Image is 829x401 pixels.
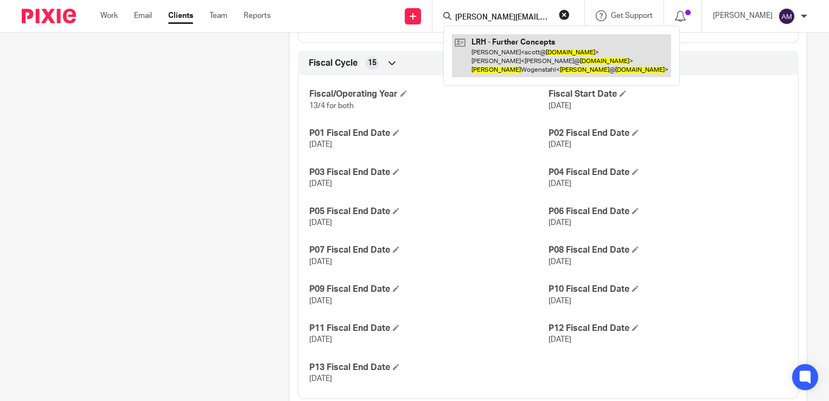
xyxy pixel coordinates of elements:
[778,8,795,25] img: svg%3E
[368,58,377,68] span: 15
[549,180,571,187] span: [DATE]
[309,128,548,139] h4: P01 Fiscal End Date
[309,336,332,343] span: [DATE]
[549,89,787,100] h4: Fiscal Start Date
[209,10,227,21] a: Team
[309,258,332,266] span: [DATE]
[309,245,548,256] h4: P07 Fiscal End Date
[309,89,548,100] h4: Fiscal/Operating Year
[22,9,76,23] img: Pixie
[309,167,548,178] h4: P03 Fiscal End Date
[309,180,332,187] span: [DATE]
[134,10,152,21] a: Email
[549,206,787,217] h4: P06 Fiscal End Date
[244,10,271,21] a: Reports
[549,128,787,139] h4: P02 Fiscal End Date
[549,219,571,227] span: [DATE]
[309,58,358,69] span: Fiscal Cycle
[549,284,787,295] h4: P10 Fiscal End Date
[611,12,653,20] span: Get Support
[309,323,548,334] h4: P11 Fiscal End Date
[309,219,332,227] span: [DATE]
[549,102,571,110] span: [DATE]
[309,375,332,383] span: [DATE]
[309,362,548,373] h4: P13 Fiscal End Date
[168,10,193,21] a: Clients
[309,206,548,217] h4: P05 Fiscal End Date
[559,9,570,20] button: Clear
[549,258,571,266] span: [DATE]
[309,297,332,305] span: [DATE]
[549,297,571,305] span: [DATE]
[309,141,332,148] span: [DATE]
[549,245,787,256] h4: P08 Fiscal End Date
[549,141,571,148] span: [DATE]
[549,323,787,334] h4: P12 Fiscal End Date
[549,167,787,178] h4: P04 Fiscal End Date
[309,102,354,110] span: 13/4 for both
[713,10,773,21] p: [PERSON_NAME]
[309,284,548,295] h4: P09 Fiscal End Date
[549,336,571,343] span: [DATE]
[454,13,552,23] input: Search
[100,10,118,21] a: Work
